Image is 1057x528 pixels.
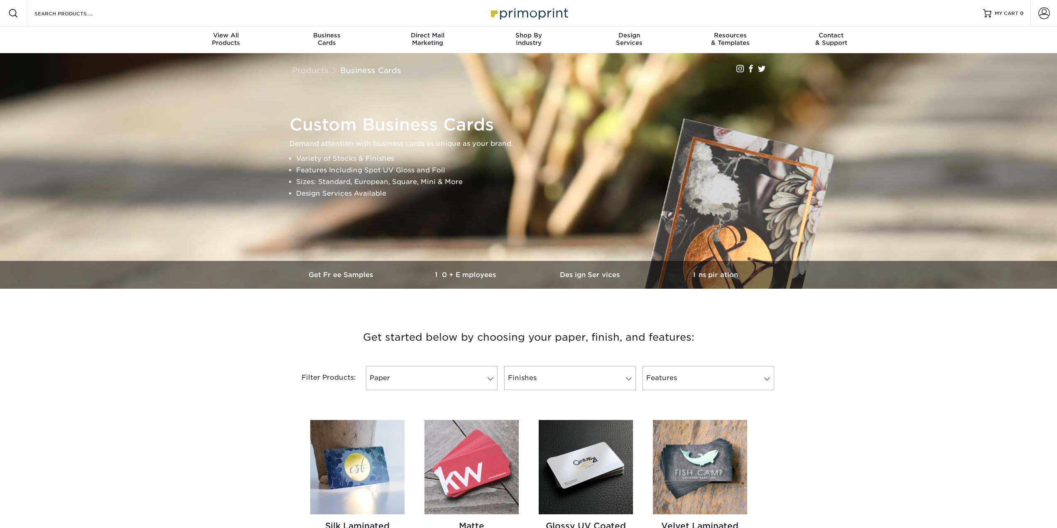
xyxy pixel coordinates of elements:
div: Services [579,32,680,47]
p: Demand attention with business cards as unique as your brand. [289,138,775,150]
a: Finishes [504,366,636,390]
input: SEARCH PRODUCTS..... [34,8,115,18]
span: Business [276,32,377,39]
a: Direct MailMarketing [377,27,478,53]
h3: Design Services [529,271,653,279]
div: & Templates [680,32,781,47]
a: BusinessCards [276,27,377,53]
a: Resources& Templates [680,27,781,53]
div: Cards [276,32,377,47]
li: Sizes: Standard, European, Square, Mini & More [296,176,775,188]
span: 0 [1020,10,1024,16]
span: Resources [680,32,781,39]
h1: Custom Business Cards [289,115,775,135]
a: 10+ Employees [404,261,529,289]
a: DesignServices [579,27,680,53]
span: Design [579,32,680,39]
a: Products [292,66,329,75]
img: Velvet Laminated Business Cards [653,420,747,514]
h3: 10+ Employees [404,271,529,279]
a: Design Services [529,261,653,289]
a: Features [643,366,774,390]
a: Inspiration [653,261,778,289]
a: Get Free Samples [280,261,404,289]
span: View All [176,32,277,39]
li: Variety of Stocks & Finishes [296,153,775,165]
li: Features Including Spot UV Gloss and Foil [296,165,775,176]
a: View AllProducts [176,27,277,53]
img: Silk Laminated Business Cards [310,420,405,514]
img: Primoprint [487,4,570,22]
span: Shop By [478,32,579,39]
h3: Get started below by choosing your paper, finish, and features: [286,319,772,356]
a: Paper [366,366,498,390]
span: Contact [781,32,882,39]
div: Products [176,32,277,47]
div: & Support [781,32,882,47]
div: Marketing [377,32,478,47]
span: Direct Mail [377,32,478,39]
h3: Get Free Samples [280,271,404,279]
div: Filter Products: [280,366,363,390]
img: Matte Business Cards [424,420,519,514]
a: Contact& Support [781,27,882,53]
span: MY CART [995,10,1018,17]
a: Business Cards [340,66,401,75]
h3: Inspiration [653,271,778,279]
img: Glossy UV Coated Business Cards [539,420,633,514]
li: Design Services Available [296,188,775,199]
div: Industry [478,32,579,47]
a: Shop ByIndustry [478,27,579,53]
